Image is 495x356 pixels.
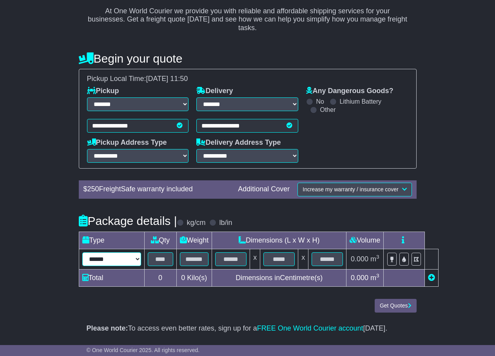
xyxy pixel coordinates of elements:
[176,232,212,249] td: Weight
[79,52,417,65] h4: Begin your quote
[219,219,232,227] label: lb/in
[144,269,176,286] td: 0
[87,138,167,147] label: Pickup Address Type
[297,183,412,196] button: Increase my warranty / insurance cover
[196,138,281,147] label: Delivery Address Type
[146,75,188,83] span: [DATE] 11:50
[250,249,260,269] td: x
[144,232,176,249] td: Qty
[87,324,409,333] p: To access even better rates, sign up for a [DATE].
[234,185,294,194] div: Additional Cover
[79,232,144,249] td: Type
[303,186,398,192] span: Increase my warranty / insurance cover
[79,269,144,286] td: Total
[176,269,212,286] td: Kilo(s)
[87,87,119,95] label: Pickup
[376,254,379,260] sup: 3
[370,255,379,263] span: m
[87,324,128,332] strong: Please note:
[375,299,417,313] button: Get Quotes
[306,87,393,95] label: Any Dangerous Goods?
[339,98,381,105] label: Lithium Battery
[298,249,308,269] td: x
[320,106,335,113] label: Other
[80,185,234,194] div: $ FreightSafe warranty included
[87,185,99,193] span: 250
[370,274,379,282] span: m
[257,324,363,332] a: FREE One World Courier account
[346,232,384,249] td: Volume
[212,269,346,286] td: Dimensions in Centimetre(s)
[181,274,185,282] span: 0
[428,274,435,282] a: Add new item
[83,75,412,83] div: Pickup Local Time:
[196,87,233,95] label: Delivery
[87,347,200,353] span: © One World Courier 2025. All rights reserved.
[187,219,205,227] label: kg/cm
[351,274,368,282] span: 0.000
[212,232,346,249] td: Dimensions (L x W x H)
[376,273,379,279] sup: 3
[316,98,324,105] label: No
[351,255,368,263] span: 0.000
[79,214,177,227] h4: Package details |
